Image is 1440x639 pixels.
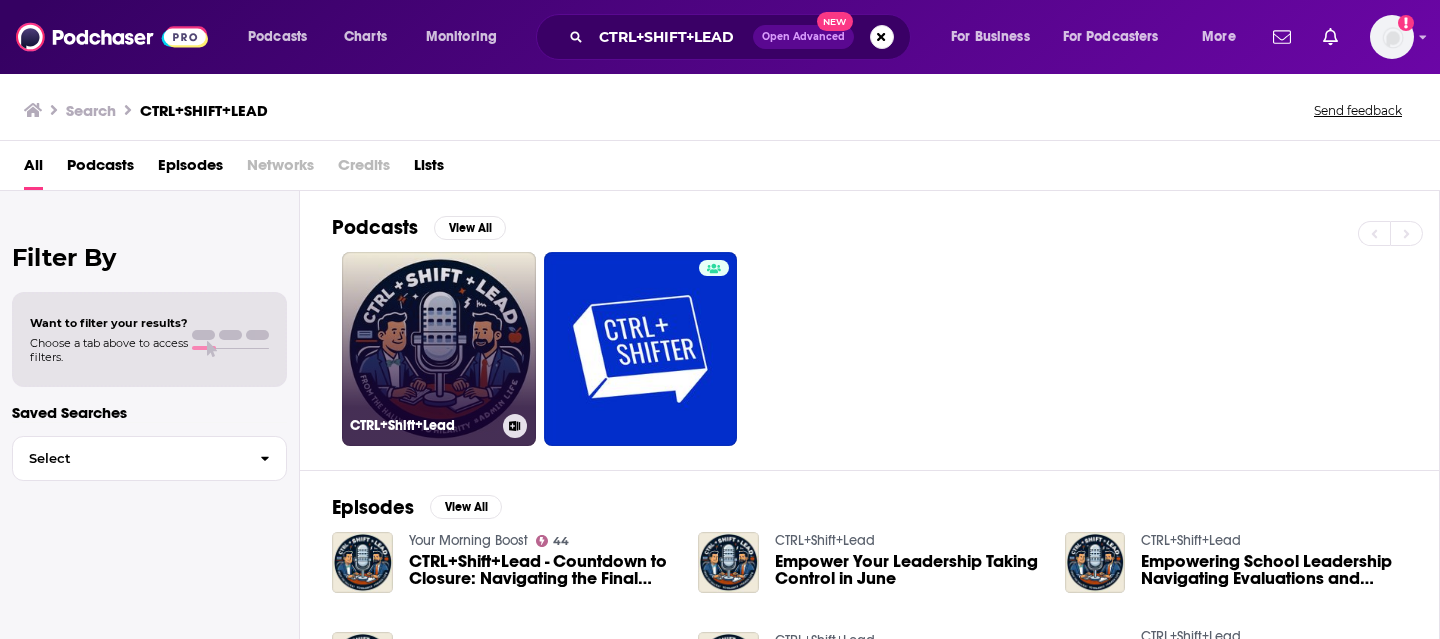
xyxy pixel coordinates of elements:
[591,21,753,53] input: Search podcasts, credits, & more...
[775,553,1041,587] a: Empower Your Leadership Taking Control in June
[753,25,854,49] button: Open AdvancedNew
[332,215,506,240] a: PodcastsView All
[1050,21,1188,53] button: open menu
[1398,15,1414,31] svg: Add a profile image
[66,101,116,120] h3: Search
[426,23,497,51] span: Monitoring
[344,23,387,51] span: Charts
[1265,20,1299,54] a: Show notifications dropdown
[1370,15,1414,59] img: User Profile
[951,23,1030,51] span: For Business
[234,21,333,53] button: open menu
[350,417,495,434] h3: CTRL+Shift+Lead
[817,12,853,31] span: New
[12,403,287,422] p: Saved Searches
[140,101,268,120] h3: CTRL+SHIFT+LEAD
[16,18,208,56] img: Podchaser - Follow, Share and Rate Podcasts
[247,149,314,190] span: Networks
[553,537,569,546] span: 44
[67,149,134,190] a: Podcasts
[332,215,418,240] h2: Podcasts
[1141,553,1407,587] a: Empowering School Leadership Navigating Evaluations and Building Capacity
[1370,15,1414,59] span: Logged in as JamesRod2024
[409,532,528,549] a: Your Morning Boost
[698,532,759,593] img: Empower Your Leadership Taking Control in June
[555,14,930,60] div: Search podcasts, credits, & more...
[331,21,399,53] a: Charts
[937,21,1055,53] button: open menu
[30,316,188,330] span: Want to filter your results?
[248,23,307,51] span: Podcasts
[342,252,536,446] a: CTRL+Shift+Lead
[1315,20,1346,54] a: Show notifications dropdown
[332,495,414,520] h2: Episodes
[1065,532,1126,593] img: Empowering School Leadership Navigating Evaluations and Building Capacity
[24,149,43,190] a: All
[536,535,570,547] a: 44
[332,495,502,520] a: EpisodesView All
[1141,532,1241,549] a: CTRL+Shift+Lead
[338,149,390,190] span: Credits
[1188,21,1261,53] button: open menu
[430,495,502,519] button: View All
[412,21,523,53] button: open menu
[775,532,875,549] a: CTRL+Shift+Lead
[30,336,188,364] span: Choose a tab above to access filters.
[434,216,506,240] button: View All
[1370,15,1414,59] button: Show profile menu
[332,532,393,593] img: CTRL+Shift+Lead - Countdown to Closure: Navigating the Final Days of School
[1063,23,1159,51] span: For Podcasters
[1202,23,1236,51] span: More
[1308,102,1408,119] button: Send feedback
[12,436,287,481] button: Select
[409,553,675,587] a: CTRL+Shift+Lead - Countdown to Closure: Navigating the Final Days of School
[158,149,223,190] a: Episodes
[762,32,845,42] span: Open Advanced
[414,149,444,190] a: Lists
[13,452,244,465] span: Select
[12,243,287,272] h2: Filter By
